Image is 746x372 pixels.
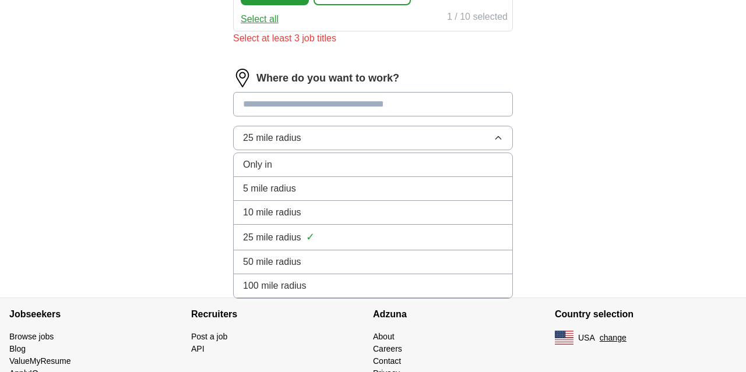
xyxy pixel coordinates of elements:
span: 25 mile radius [243,231,301,245]
img: US flag [555,331,573,345]
span: Only in [243,158,272,172]
span: 50 mile radius [243,255,301,269]
a: About [373,332,395,341]
a: Blog [9,344,26,353]
span: 10 mile radius [243,206,301,219]
label: Where do you want to work? [256,70,399,86]
span: 25 mile radius [243,131,301,145]
span: USA [578,332,595,344]
a: Careers [373,344,402,353]
a: Browse jobs [9,332,54,341]
span: 5 mile radius [243,182,296,196]
a: Post a job [191,332,227,341]
span: ✓ [306,229,315,245]
span: 100 mile radius [243,279,307,293]
div: 1 / 10 selected [447,10,508,26]
a: Contact [373,356,401,366]
div: Select at least 3 job titles [233,31,513,45]
button: change [600,332,627,344]
button: Select all [241,12,279,26]
img: location.png [233,69,252,87]
a: ValueMyResume [9,356,71,366]
button: 25 mile radius [233,126,513,150]
h4: Country selection [555,298,737,331]
a: API [191,344,205,353]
